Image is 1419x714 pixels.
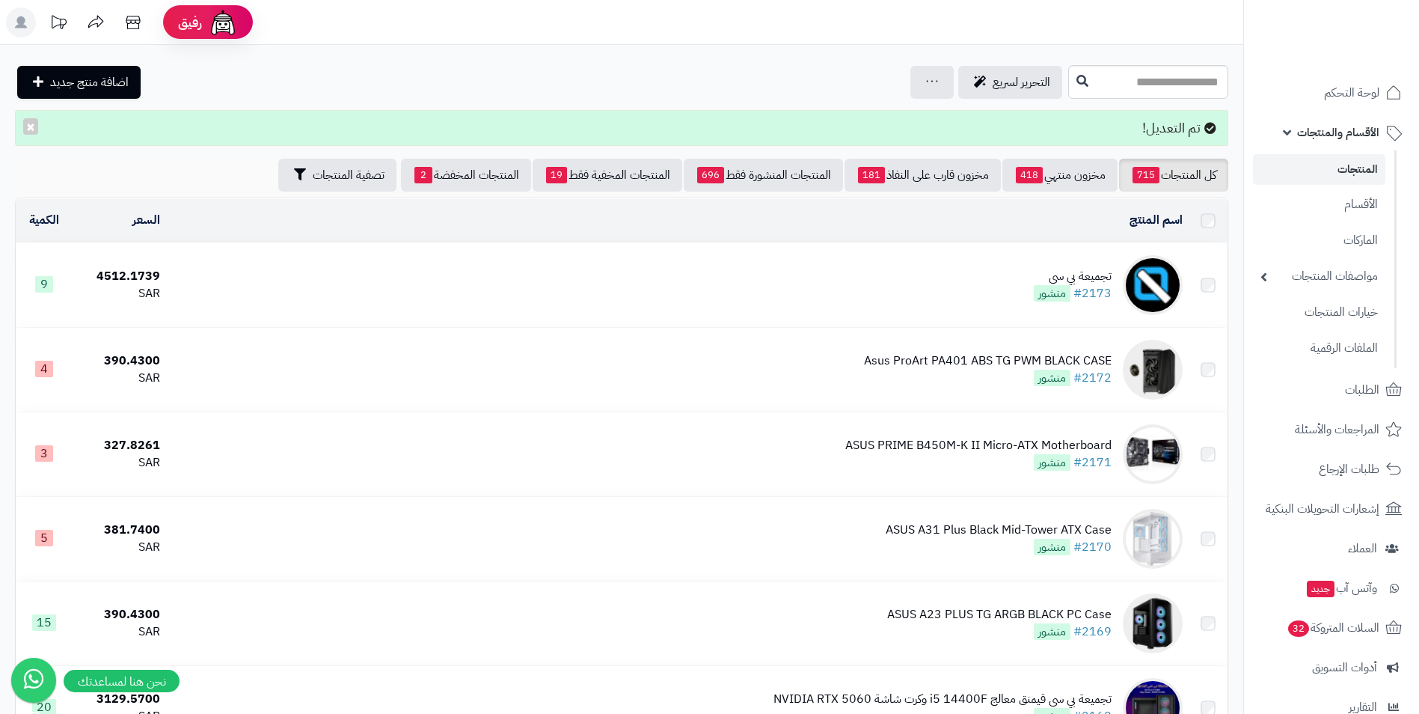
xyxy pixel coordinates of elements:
span: الأقسام والمنتجات [1297,122,1379,143]
span: المراجعات والأسئلة [1295,419,1379,440]
a: المنتجات [1253,154,1385,185]
span: أدوات التسويق [1312,657,1377,678]
div: 381.7400 [79,522,160,539]
div: SAR [79,285,160,302]
a: الماركات [1253,225,1385,257]
a: وآتس آبجديد [1253,570,1410,606]
a: إشعارات التحويلات البنكية [1253,491,1410,527]
a: المنتجات المخفية فقط19 [533,159,682,192]
span: رفيق [178,13,202,31]
img: تجميعة بي سي [1123,255,1183,315]
span: 19 [546,167,567,183]
a: المنتجات المنشورة فقط696 [684,159,843,192]
a: السلات المتروكة32 [1253,610,1410,646]
div: Asus ProArt PA401 ABS TG PWM BLACK CASE [864,353,1112,370]
span: 5 [35,530,53,546]
div: ASUS A31 Plus Black Mid-Tower ATX Case [886,522,1112,539]
span: إشعارات التحويلات البنكية [1266,498,1379,519]
a: الطلبات [1253,372,1410,408]
a: الملفات الرقمية [1253,332,1385,364]
span: 2 [414,167,432,183]
span: وآتس آب [1305,578,1377,599]
div: ASUS PRIME B450M-K II Micro-ATX Motherboard [845,437,1112,454]
span: العملاء [1348,538,1377,559]
span: 696 [697,167,724,183]
button: × [23,118,38,135]
a: اضافة منتج جديد [17,66,141,99]
span: 3 [35,445,53,462]
span: التحرير لسريع [993,73,1050,91]
img: ASUS A31 Plus Black Mid-Tower ATX Case [1123,509,1183,569]
img: Asus ProArt PA401 ABS TG PWM BLACK CASE [1123,340,1183,400]
a: #2169 [1073,623,1112,641]
div: 327.8261 [79,437,160,454]
a: مخزون منتهي418 [1002,159,1118,192]
div: 3129.5700 [79,691,160,708]
a: مخزون قارب على النفاذ181 [845,159,1001,192]
img: ASUS A23 PLUS TG ARGB BLACK PC Case [1123,594,1183,653]
span: جديد [1307,581,1334,597]
span: 715 [1133,167,1159,183]
span: منشور [1034,539,1070,555]
div: تم التعديل! [15,110,1228,146]
div: تجميعة بي سي [1034,268,1112,285]
div: SAR [79,623,160,641]
a: تحديثات المنصة [40,7,77,41]
a: أدوات التسويق [1253,650,1410,686]
span: اضافة منتج جديد [50,73,129,91]
a: العملاء [1253,531,1410,567]
span: 15 [32,614,56,631]
span: لوحة التحكم [1324,82,1379,103]
img: logo-2.png [1317,38,1405,70]
div: SAR [79,370,160,387]
span: تصفية المنتجات [313,166,384,184]
a: المنتجات المخفضة2 [401,159,531,192]
span: السلات المتروكة [1287,617,1379,638]
span: الطلبات [1345,379,1379,400]
a: خيارات المنتجات [1253,296,1385,329]
span: منشور [1034,285,1070,302]
a: #2171 [1073,454,1112,472]
span: 9 [35,276,53,293]
div: 390.4300 [79,353,160,370]
span: منشور [1034,623,1070,640]
span: منشور [1034,454,1070,471]
a: لوحة التحكم [1253,75,1410,111]
a: التحرير لسريع [958,66,1062,99]
button: تصفية المنتجات [278,159,396,192]
a: السعر [132,211,160,229]
a: الأقسام [1253,189,1385,221]
div: SAR [79,454,160,472]
a: مواصفات المنتجات [1253,260,1385,293]
div: تجميعة بي سي قيمنق معالج i5 14400F وكرت شاشة NVIDIA RTX 5060 [773,691,1112,708]
a: الكمية [29,211,59,229]
a: #2173 [1073,284,1112,302]
span: 4 [35,361,53,377]
div: SAR [79,539,160,556]
div: 4512.1739 [79,268,160,285]
span: 418 [1016,167,1043,183]
a: اسم المنتج [1130,211,1183,229]
img: ASUS PRIME B450M-K II Micro-ATX Motherboard [1123,424,1183,484]
a: المراجعات والأسئلة [1253,412,1410,448]
a: كل المنتجات715 [1119,159,1228,192]
span: 181 [858,167,885,183]
span: 32 [1288,620,1309,637]
a: طلبات الإرجاع [1253,451,1410,487]
div: 390.4300 [79,606,160,623]
span: منشور [1034,370,1070,386]
a: #2172 [1073,369,1112,387]
div: ASUS A23 PLUS TG ARGB BLACK PC Case [887,606,1112,623]
img: ai-face.png [208,7,238,37]
span: طلبات الإرجاع [1319,459,1379,480]
a: #2170 [1073,538,1112,556]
